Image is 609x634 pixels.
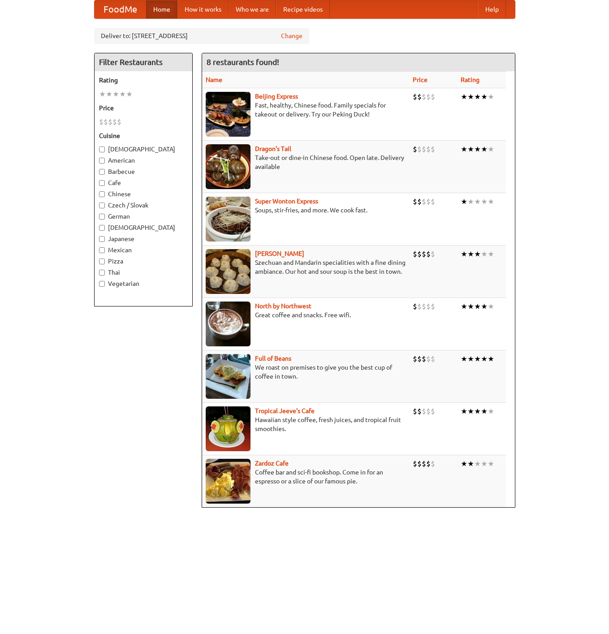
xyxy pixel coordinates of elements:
[467,459,474,469] li: ★
[481,406,488,416] li: ★
[431,302,435,311] li: $
[488,406,494,416] li: ★
[206,144,251,189] img: dragon.jpg
[99,167,188,176] label: Barbecue
[426,197,431,207] li: $
[422,197,426,207] li: $
[206,354,251,399] img: beans.jpg
[99,145,188,154] label: [DEMOGRAPHIC_DATA]
[481,249,488,259] li: ★
[417,144,422,154] li: $
[99,257,188,266] label: Pizza
[99,201,188,210] label: Czech / Slovak
[206,76,222,83] a: Name
[206,459,251,504] img: zardoz.jpg
[99,212,188,221] label: German
[426,144,431,154] li: $
[413,76,428,83] a: Price
[99,223,188,232] label: [DEMOGRAPHIC_DATA]
[474,354,481,364] li: ★
[431,92,435,102] li: $
[461,354,467,364] li: ★
[488,92,494,102] li: ★
[99,178,188,187] label: Cafe
[481,302,488,311] li: ★
[99,279,188,288] label: Vegetarian
[488,302,494,311] li: ★
[119,89,126,99] li: ★
[426,354,431,364] li: $
[417,406,422,416] li: $
[467,144,474,154] li: ★
[413,302,417,311] li: $
[488,354,494,364] li: ★
[461,76,479,83] a: Rating
[99,169,105,175] input: Barbecue
[126,89,133,99] li: ★
[255,355,291,362] a: Full of Beans
[112,89,119,99] li: ★
[255,93,298,100] a: Beijing Express
[431,144,435,154] li: $
[474,406,481,416] li: ★
[117,117,121,127] li: $
[467,406,474,416] li: ★
[417,302,422,311] li: $
[206,302,251,346] img: north.jpg
[474,197,481,207] li: ★
[413,459,417,469] li: $
[461,302,467,311] li: ★
[467,92,474,102] li: ★
[276,0,330,18] a: Recipe videos
[206,311,406,319] p: Great coffee and snacks. Free wifi.
[255,407,315,414] a: Tropical Jeeve's Cafe
[413,197,417,207] li: $
[255,460,289,467] a: Zardoz Cafe
[413,354,417,364] li: $
[206,101,406,119] p: Fast, healthy, Chinese food. Family specials for takeout or delivery. Try our Peking Duck!
[146,0,177,18] a: Home
[481,144,488,154] li: ★
[207,58,279,66] ng-pluralize: 8 restaurants found!
[206,249,251,294] img: shandong.jpg
[413,92,417,102] li: $
[461,92,467,102] li: ★
[467,249,474,259] li: ★
[99,156,188,165] label: American
[206,363,406,381] p: We roast on premises to give you the best cup of coffee in town.
[426,406,431,416] li: $
[426,249,431,259] li: $
[206,415,406,433] p: Hawaiian style coffee, fresh juices, and tropical fruit smoothies.
[481,197,488,207] li: ★
[99,117,104,127] li: $
[255,250,304,257] b: [PERSON_NAME]
[474,144,481,154] li: ★
[206,92,251,137] img: beijing.jpg
[426,459,431,469] li: $
[422,406,426,416] li: $
[474,92,481,102] li: ★
[99,203,105,208] input: Czech / Slovak
[229,0,276,18] a: Who we are
[417,354,422,364] li: $
[255,302,311,310] b: North by Northwest
[422,249,426,259] li: $
[99,281,105,287] input: Vegetarian
[488,144,494,154] li: ★
[99,131,188,140] h5: Cuisine
[422,302,426,311] li: $
[99,225,105,231] input: [DEMOGRAPHIC_DATA]
[413,249,417,259] li: $
[95,0,146,18] a: FoodMe
[426,302,431,311] li: $
[99,76,188,85] h5: Rating
[206,468,406,486] p: Coffee bar and sci-fi bookshop. Come in for an espresso or a slice of our famous pie.
[99,268,188,277] label: Thai
[99,89,106,99] li: ★
[417,197,422,207] li: $
[112,117,117,127] li: $
[422,354,426,364] li: $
